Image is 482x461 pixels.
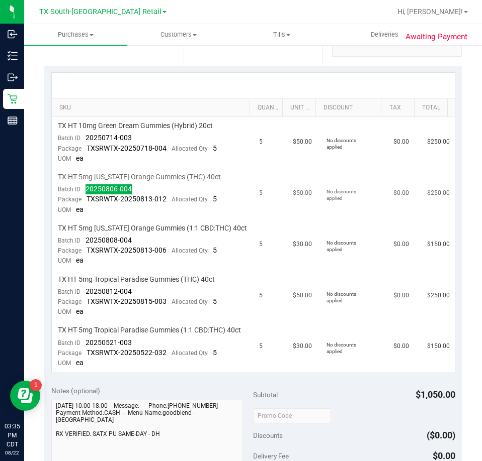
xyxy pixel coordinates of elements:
span: Allocated Qty [172,298,208,305]
span: UOM [58,155,71,162]
span: TX HT 5mg Tropical Paradise Gummies (1:1 CBD:THC) 40ct [58,325,241,335]
span: 5 [259,291,263,300]
a: Purchases [24,24,127,45]
span: 20250812-004 [86,287,132,295]
span: TX HT 5mg Tropical Paradise Gummies (THC) 40ct [58,275,215,284]
span: Batch ID [58,186,81,193]
p: 03:35 PM CDT [5,422,20,449]
inline-svg: Inventory [8,51,18,61]
span: $0.00 [393,240,409,249]
span: 5 [213,349,217,357]
span: 5 [213,144,217,152]
a: Customers [127,24,230,45]
span: TXSRWTX-20250718-004 [87,144,167,152]
a: Deliveries [333,24,436,45]
span: TXSRWTX-20250815-003 [87,297,167,305]
span: Batch ID [58,339,81,347]
span: UOM [58,360,71,367]
span: 5 [213,246,217,254]
span: $0.00 [393,188,409,198]
span: TXSRWTX-20250813-006 [87,246,167,254]
span: $0.00 [433,450,455,461]
span: TXSRWTX-20250813-012 [87,195,167,203]
iframe: Resource center unread badge [30,379,42,391]
span: No discounts applied [327,189,356,201]
span: Package [58,350,82,357]
inline-svg: Retail [8,94,18,104]
span: $150.00 [427,341,450,351]
span: 5 [259,240,263,249]
span: $1,050.00 [416,389,455,400]
span: $150.00 [427,240,450,249]
span: Subtotal [253,391,278,399]
span: ea [76,256,84,264]
a: 20250822-001 [193,38,239,46]
span: TX HT 5mg [US_STATE] Orange Gummies (THC) 40ct [58,172,221,182]
span: No discounts applied [327,342,356,354]
span: UOM [58,308,71,315]
span: Deliveries [357,30,412,39]
span: ea [76,154,84,162]
span: ea [76,205,84,213]
span: $0.00 [393,137,409,147]
span: 5 [213,195,217,203]
span: ea [76,359,84,367]
span: $0.00 [393,341,409,351]
span: $250.00 [427,188,450,198]
p: 08/22 [5,449,20,456]
span: No discounts applied [327,291,356,303]
span: Tills [231,30,333,39]
span: Package [58,196,82,203]
span: Package [58,298,82,305]
span: $50.00 [293,188,312,198]
span: Batch ID [58,135,81,142]
span: TX HT 10mg Green Dream Gummies (Hybrid) 20ct [58,121,213,131]
span: 5 [259,341,263,351]
a: SKU [59,104,246,112]
inline-svg: Inbound [8,29,18,39]
input: Promo Code [253,408,331,423]
span: ($0.00) [427,430,455,440]
inline-svg: Outbound [8,72,18,82]
span: 5 [259,188,263,198]
span: Batch ID [58,288,81,295]
span: $50.00 [293,137,312,147]
span: 20250714-003 [86,134,132,142]
span: $250.00 [427,291,450,300]
span: 5 [259,137,263,147]
span: TX HT 5mg [US_STATE] Orange Gummies (1:1 CBD:THC) 40ct [58,223,247,233]
span: 20250808-004 [86,236,132,244]
span: Allocated Qty [172,145,208,152]
span: Delivery Fee [253,452,289,460]
span: $50.00 [293,291,312,300]
span: Awaiting Payment [406,31,467,43]
span: TXSRWTX-20250522-032 [87,349,167,357]
a: Total [422,104,443,112]
a: Quantity [258,104,279,112]
span: $0.00 [393,291,409,300]
span: Purchases [24,30,127,39]
span: TX South-[GEOGRAPHIC_DATA] Retail [39,8,162,16]
a: Discount [324,104,377,112]
span: 20250521-003 [86,338,132,347]
span: Package [58,145,82,152]
span: ea [76,307,84,315]
span: $30.00 [293,240,312,249]
span: Package [58,247,82,254]
span: 5 [213,297,217,305]
span: No discounts applied [327,138,356,150]
span: Allocated Qty [172,350,208,357]
span: Discounts [253,426,283,444]
span: $250.00 [427,137,450,147]
span: $30.00 [293,341,312,351]
span: Allocated Qty [172,247,208,254]
span: Allocated Qty [172,196,208,203]
span: Customers [128,30,230,39]
a: Tax [389,104,411,112]
span: No discounts applied [327,240,356,252]
iframe: Resource center [10,381,40,411]
span: Notes (optional) [51,387,100,395]
span: UOM [58,206,71,213]
span: UOM [58,257,71,264]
